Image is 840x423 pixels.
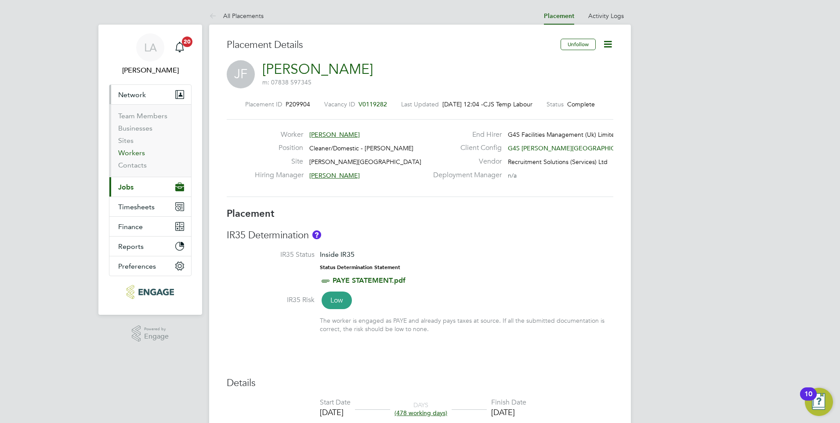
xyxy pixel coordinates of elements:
strong: Status Determination Statement [320,264,400,270]
a: Placement [544,12,574,20]
a: All Placements [209,12,264,20]
button: Reports [109,237,191,256]
span: Jobs [118,183,134,191]
a: LA[PERSON_NAME] [109,33,192,76]
label: Last Updated [401,100,439,108]
button: Unfollow [561,39,596,50]
span: [PERSON_NAME] [309,131,360,139]
b: Placement [227,208,275,219]
label: Deployment Manager [428,171,502,180]
a: Sites [118,136,134,145]
label: Client Config [428,143,502,153]
span: (478 working days) [395,409,447,417]
span: Cleaner/Domestic - [PERSON_NAME] [309,144,413,152]
span: Network [118,91,146,99]
a: 20 [171,33,188,62]
a: Go to home page [109,285,192,299]
span: n/a [508,171,517,179]
label: Placement ID [245,100,282,108]
a: Businesses [118,124,152,132]
a: [PERSON_NAME] [262,61,373,78]
label: Vacancy ID [324,100,355,108]
div: [DATE] [491,407,526,417]
label: Status [547,100,564,108]
span: Complete [567,100,595,108]
button: Jobs [109,177,191,197]
a: Contacts [118,161,147,169]
span: Inside IR35 [320,250,355,259]
span: P209904 [286,100,310,108]
span: V0119282 [358,100,387,108]
a: Powered byEngage [132,325,169,342]
div: 10 [804,394,812,405]
span: G4S Facilities Management (Uk) Limited [508,131,619,139]
span: JF [227,60,255,88]
span: [PERSON_NAME][GEOGRAPHIC_DATA] [309,158,421,166]
span: G4S [PERSON_NAME][GEOGRAPHIC_DATA] - Operati… [508,144,668,152]
button: Timesheets [109,197,191,216]
label: Position [255,143,303,153]
a: Activity Logs [588,12,624,20]
div: Start Date [320,398,351,407]
a: Workers [118,149,145,157]
span: Powered by [144,325,169,333]
button: Open Resource Center, 10 new notifications [805,388,833,416]
label: IR35 Risk [227,295,315,305]
button: Finance [109,217,191,236]
div: Network [109,104,191,177]
span: Low [322,292,352,309]
label: IR35 Status [227,250,315,259]
div: The worker is engaged as PAYE and already pays taxes at source. If all the submitted documentatio... [320,317,613,332]
span: Engage [144,333,169,340]
span: Preferences [118,262,156,270]
span: Timesheets [118,203,155,211]
label: End Hirer [428,130,502,139]
h3: Details [227,377,613,390]
span: [DATE] 12:04 - [442,100,483,108]
a: Team Members [118,112,167,120]
label: Vendor [428,157,502,166]
span: 20 [182,36,192,47]
button: About IR35 [312,230,321,239]
span: Reports [118,242,144,251]
button: Preferences [109,256,191,276]
img: rec-solutions-logo-retina.png [127,285,174,299]
h3: Placement Details [227,39,554,51]
span: CJS Temp Labour [483,100,532,108]
div: DAYS [390,401,452,417]
span: Leah Adams [109,65,192,76]
a: PAYE STATEMENT.pdf [333,276,406,284]
span: Finance [118,222,143,231]
label: Hiring Manager [255,171,303,180]
button: Network [109,85,191,104]
nav: Main navigation [98,25,202,315]
span: LA [144,42,157,53]
h3: IR35 Determination [227,229,613,242]
span: [PERSON_NAME] [309,171,360,179]
span: Recruitment Solutions (Services) Ltd [508,158,608,166]
div: Finish Date [491,398,526,407]
label: Worker [255,130,303,139]
span: m: 07838 597345 [262,78,311,86]
label: Site [255,157,303,166]
div: [DATE] [320,407,351,417]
